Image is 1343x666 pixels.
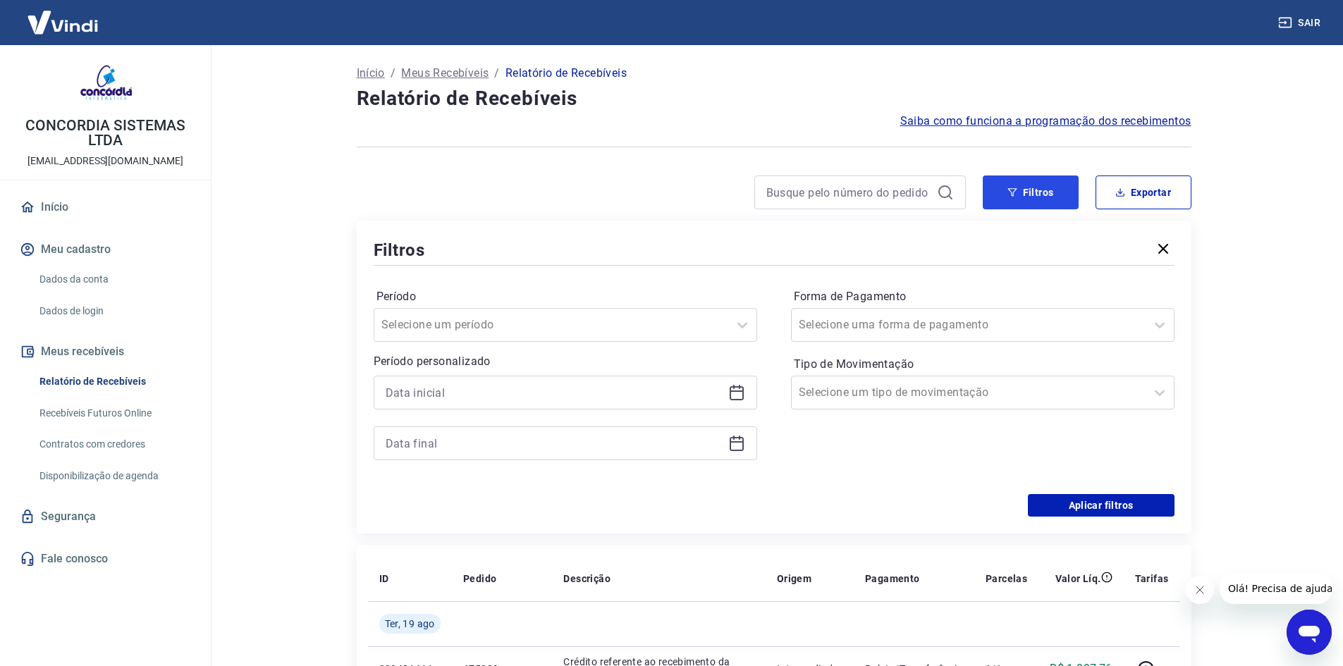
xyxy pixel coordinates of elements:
[1275,10,1326,36] button: Sair
[34,430,194,459] a: Contratos com credores
[505,65,627,82] p: Relatório de Recebíveis
[34,265,194,294] a: Dados da conta
[401,65,489,82] a: Meus Recebíveis
[17,192,194,223] a: Início
[34,462,194,491] a: Disponibilização de agenda
[357,65,385,82] a: Início
[78,56,134,113] img: a68c8fd8-fab5-48c0-8bd6-9edace40e89e.jpeg
[986,572,1027,586] p: Parcelas
[494,65,499,82] p: /
[766,182,931,203] input: Busque pelo número do pedido
[386,382,723,403] input: Data inicial
[357,85,1191,113] h4: Relatório de Recebíveis
[34,297,194,326] a: Dados de login
[11,118,200,148] p: CONCORDIA SISTEMAS LTDA
[1220,573,1332,604] iframe: Mensagem da empresa
[34,367,194,396] a: Relatório de Recebíveis
[374,353,757,370] p: Período personalizado
[17,234,194,265] button: Meu cadastro
[777,572,811,586] p: Origem
[17,1,109,44] img: Vindi
[794,356,1172,373] label: Tipo de Movimentação
[27,154,183,168] p: [EMAIL_ADDRESS][DOMAIN_NAME]
[34,399,194,428] a: Recebíveis Futuros Online
[1186,576,1214,604] iframe: Fechar mensagem
[794,288,1172,305] label: Forma de Pagamento
[983,175,1079,209] button: Filtros
[374,239,426,261] h5: Filtros
[391,65,395,82] p: /
[386,433,723,454] input: Data final
[1135,572,1169,586] p: Tarifas
[17,501,194,532] a: Segurança
[1028,494,1175,517] button: Aplicar filtros
[17,336,194,367] button: Meus recebíveis
[376,288,754,305] label: Período
[8,10,118,21] span: Olá! Precisa de ajuda?
[17,543,194,574] a: Fale conosco
[379,572,389,586] p: ID
[1055,572,1101,586] p: Valor Líq.
[563,572,611,586] p: Descrição
[1287,610,1332,655] iframe: Botão para abrir a janela de mensagens
[900,113,1191,130] a: Saiba como funciona a programação dos recebimentos
[865,572,920,586] p: Pagamento
[385,617,435,631] span: Ter, 19 ago
[1096,175,1191,209] button: Exportar
[463,572,496,586] p: Pedido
